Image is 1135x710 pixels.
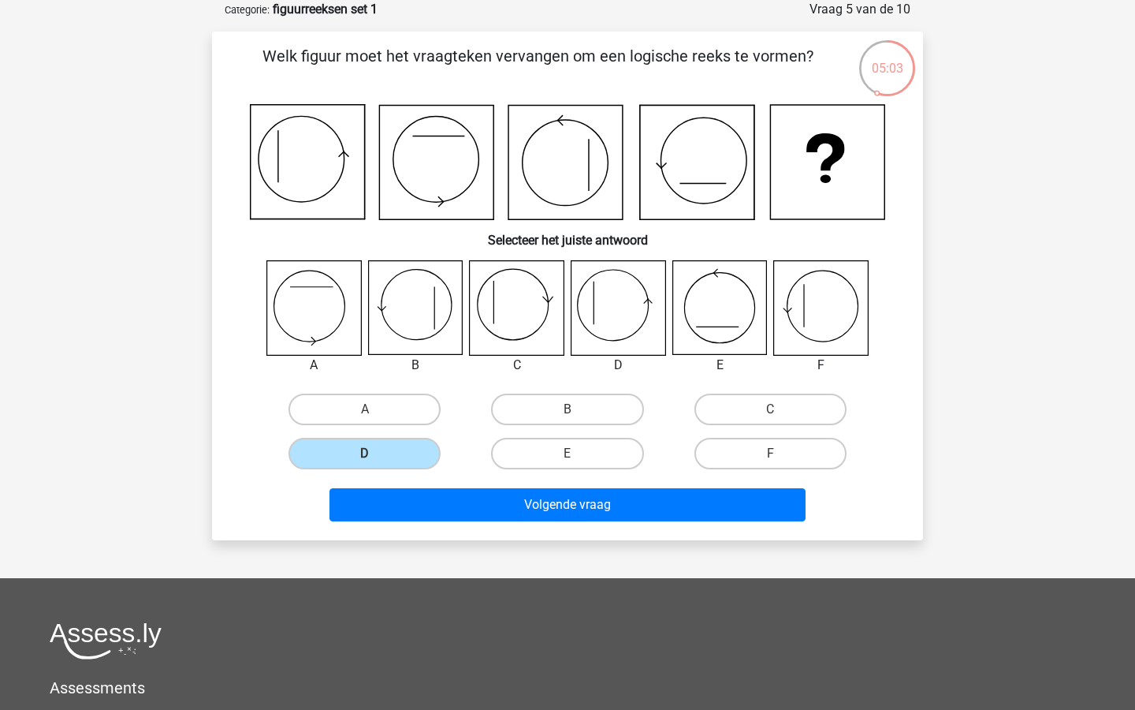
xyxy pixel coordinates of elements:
div: 05:03 [858,39,917,78]
div: C [457,356,576,375]
div: B [356,356,475,375]
small: Categorie: [225,4,270,16]
img: Assessly logo [50,622,162,660]
label: C [694,394,847,425]
strong: figuurreeksen set 1 [273,2,378,17]
h6: Selecteer het juiste antwoord [237,220,898,248]
button: Volgende vraag [329,488,806,521]
div: A [255,356,374,375]
label: F [694,438,847,469]
label: D [288,438,441,469]
p: Welk figuur moet het vraagteken vervangen om een logische reeks te vormen? [237,44,839,92]
div: E [661,356,780,375]
div: D [559,356,678,375]
label: E [491,438,643,469]
h5: Assessments [50,678,1085,697]
label: B [491,394,643,425]
label: A [288,394,441,425]
div: F [761,356,880,375]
